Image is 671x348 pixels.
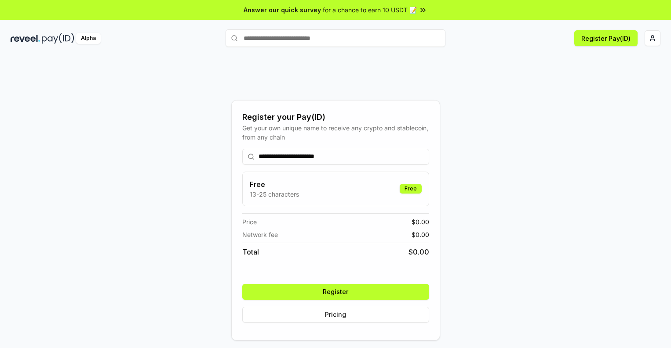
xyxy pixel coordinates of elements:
[412,217,429,226] span: $ 0.00
[242,307,429,323] button: Pricing
[244,5,321,14] span: Answer our quick survey
[574,30,638,46] button: Register Pay(ID)
[11,33,40,44] img: reveel_dark
[242,284,429,300] button: Register
[42,33,74,44] img: pay_id
[242,123,429,142] div: Get your own unique name to receive any crypto and stablecoin, from any chain
[250,179,299,190] h3: Free
[242,111,429,123] div: Register your Pay(ID)
[76,33,101,44] div: Alpha
[250,190,299,199] p: 13-25 characters
[400,184,422,194] div: Free
[323,5,417,14] span: for a chance to earn 10 USDT 📝
[412,230,429,239] span: $ 0.00
[242,247,259,257] span: Total
[408,247,429,257] span: $ 0.00
[242,217,257,226] span: Price
[242,230,278,239] span: Network fee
